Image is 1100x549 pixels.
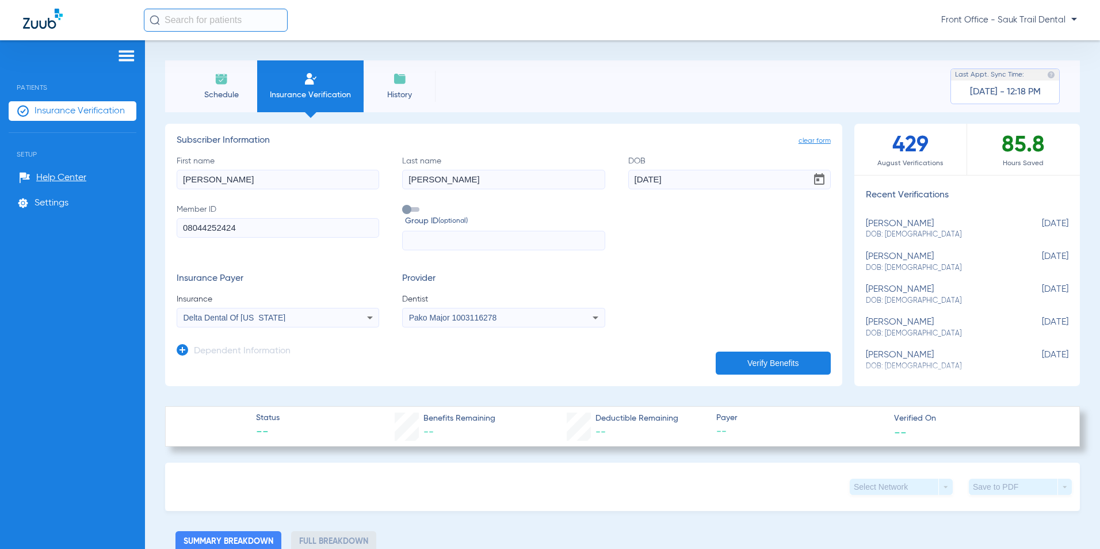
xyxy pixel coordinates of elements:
[36,172,86,184] span: Help Center
[866,317,1011,338] div: [PERSON_NAME]
[402,155,605,189] label: Last name
[9,66,136,91] span: Patients
[716,412,884,424] span: Payer
[304,72,318,86] img: Manual Insurance Verification
[866,230,1011,240] span: DOB: [DEMOGRAPHIC_DATA]
[117,49,136,63] img: hamburger-icon
[177,273,379,285] h3: Insurance Payer
[402,273,605,285] h3: Provider
[970,86,1041,98] span: [DATE] - 12:18 PM
[941,14,1077,26] span: Front Office - Sauk Trail Dental
[866,361,1011,372] span: DOB: [DEMOGRAPHIC_DATA]
[438,215,468,227] small: (optional)
[866,219,1011,240] div: [PERSON_NAME]
[144,9,288,32] input: Search for patients
[177,293,379,305] span: Insurance
[866,263,1011,273] span: DOB: [DEMOGRAPHIC_DATA]
[393,72,407,86] img: History
[256,412,280,424] span: Status
[266,89,355,101] span: Insurance Verification
[866,296,1011,306] span: DOB: [DEMOGRAPHIC_DATA]
[256,425,280,441] span: --
[150,15,160,25] img: Search Icon
[23,9,63,29] img: Zuub Logo
[716,425,884,439] span: --
[1047,71,1055,79] img: last sync help info
[1011,251,1068,273] span: [DATE]
[854,158,967,169] span: August Verifications
[595,427,606,437] span: --
[716,352,831,375] button: Verify Benefits
[854,190,1080,201] h3: Recent Verifications
[1042,494,1100,549] iframe: Chat Widget
[866,329,1011,339] span: DOB: [DEMOGRAPHIC_DATA]
[184,313,286,322] span: Delta Dental Of [US_STATE]
[967,158,1080,169] span: Hours Saved
[595,413,678,425] span: Deductible Remaining
[1011,284,1068,306] span: [DATE]
[628,155,831,189] label: DOB
[19,172,86,184] a: Help Center
[955,69,1024,81] span: Last Appt. Sync Time:
[177,135,831,147] h3: Subscriber Information
[402,293,605,305] span: Dentist
[866,350,1011,371] div: [PERSON_NAME]
[628,170,831,189] input: DOBOpen calendar
[9,133,136,158] span: Setup
[854,124,967,175] div: 429
[799,135,831,147] span: clear form
[423,413,495,425] span: Benefits Remaining
[894,426,907,438] span: --
[35,197,68,209] span: Settings
[177,218,379,238] input: Member ID
[215,72,228,86] img: Schedule
[423,427,434,437] span: --
[177,170,379,189] input: First name
[1011,219,1068,240] span: [DATE]
[894,413,1061,425] span: Verified On
[866,251,1011,273] div: [PERSON_NAME]
[177,155,379,189] label: First name
[866,284,1011,306] div: [PERSON_NAME]
[967,124,1080,175] div: 85.8
[409,313,497,322] span: Pako Major 1003116278
[1011,317,1068,338] span: [DATE]
[1011,350,1068,371] span: [DATE]
[402,170,605,189] input: Last name
[35,105,125,117] span: Insurance Verification
[194,346,291,357] h3: Dependent Information
[194,89,249,101] span: Schedule
[405,215,605,227] span: Group ID
[177,204,379,251] label: Member ID
[372,89,427,101] span: History
[808,168,831,191] button: Open calendar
